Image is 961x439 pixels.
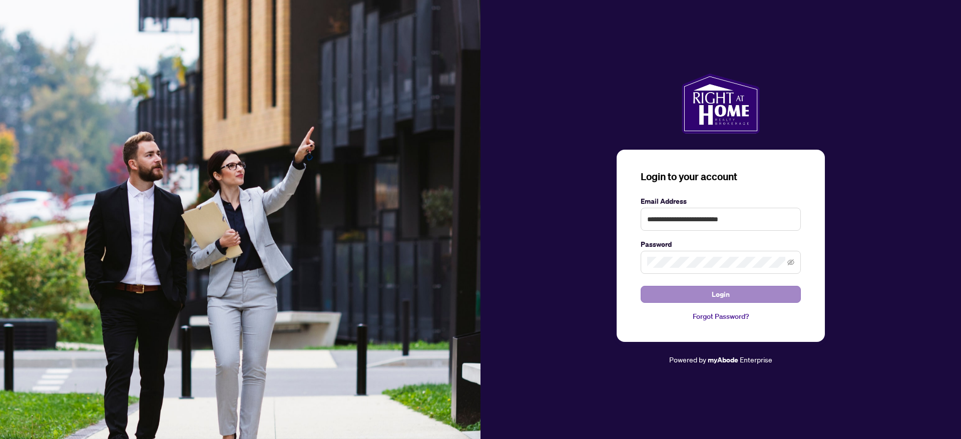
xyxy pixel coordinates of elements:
[740,355,772,364] span: Enterprise
[708,354,738,365] a: myAbode
[641,286,801,303] button: Login
[787,259,794,266] span: eye-invisible
[641,311,801,322] a: Forgot Password?
[712,286,730,302] span: Login
[641,196,801,207] label: Email Address
[641,170,801,184] h3: Login to your account
[669,355,706,364] span: Powered by
[682,74,759,134] img: ma-logo
[641,239,801,250] label: Password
